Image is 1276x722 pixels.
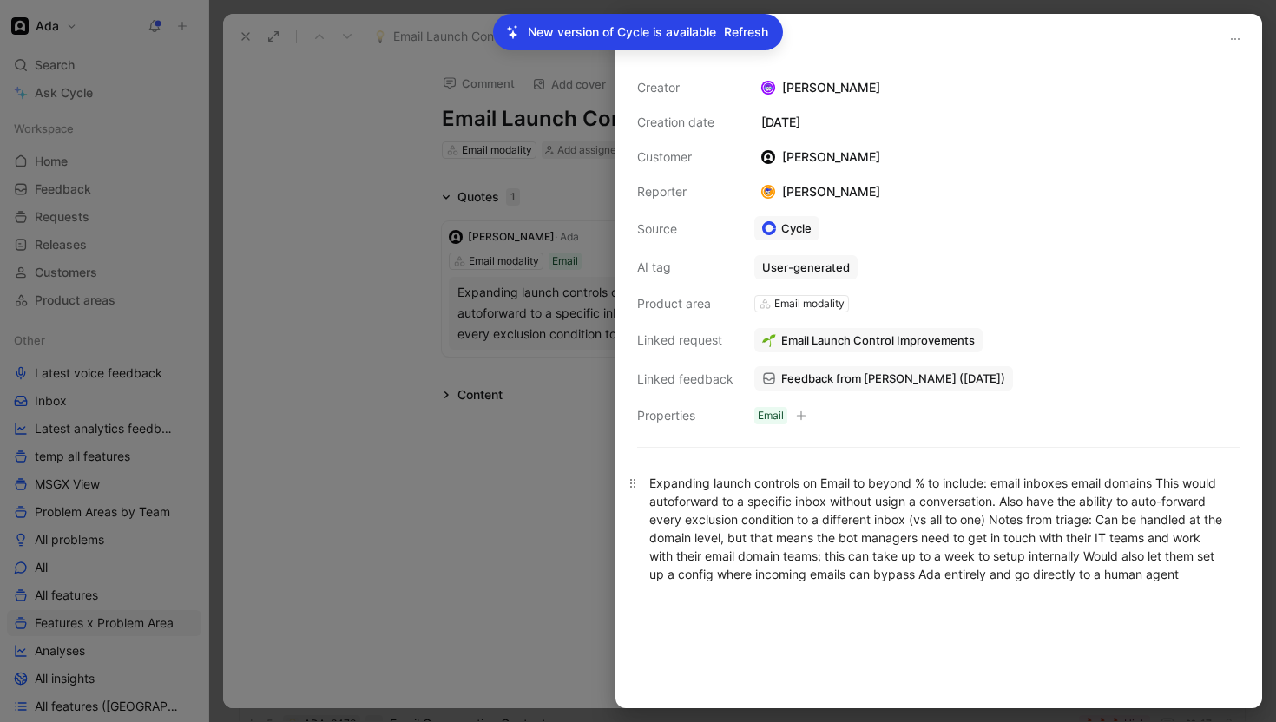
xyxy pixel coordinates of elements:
div: Linked feedback [637,369,733,390]
img: avatar [763,82,774,94]
div: Properties [637,405,733,426]
div: [PERSON_NAME] [754,181,887,202]
div: Creation date [637,112,733,133]
div: [PERSON_NAME] [754,77,1240,98]
div: Source [637,219,733,240]
div: Linked request [637,330,733,351]
button: 🌱Email Launch Control Improvements [754,328,983,352]
img: avatar [763,187,774,198]
div: Reporter [637,181,733,202]
a: Cycle [754,216,819,240]
button: Refresh [723,21,769,43]
a: Feedback from [PERSON_NAME] ([DATE]) [754,366,1013,391]
p: New version of Cycle is available [528,22,716,43]
div: AI tag [637,257,733,278]
div: Customer [637,147,733,167]
img: 🌱 [762,333,776,347]
span: Email Launch Control Improvements [781,332,975,348]
div: Email [758,407,784,424]
div: Creator [637,77,733,98]
span: Feedback from [PERSON_NAME] ([DATE]) [781,371,1005,386]
div: Expanding launch controls on Email to beyond % to include: email inboxes email domains This would... [649,474,1228,583]
div: Email modality [774,295,845,312]
div: Product area [637,293,733,314]
img: logo [761,150,775,164]
span: Refresh [724,22,768,43]
div: [DATE] [754,112,1240,133]
div: [PERSON_NAME] [754,147,887,167]
div: User-generated [762,259,850,275]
